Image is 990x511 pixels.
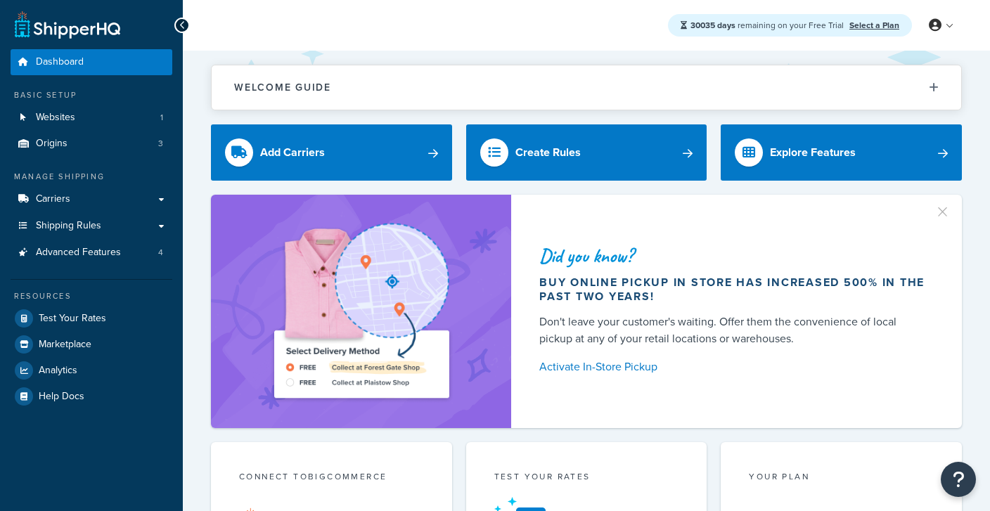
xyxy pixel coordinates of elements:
[36,247,121,259] span: Advanced Features
[11,49,172,75] a: Dashboard
[211,124,452,181] a: Add Carriers
[39,391,84,403] span: Help Docs
[11,290,172,302] div: Resources
[515,143,581,162] div: Create Rules
[749,470,934,486] div: Your Plan
[36,138,67,150] span: Origins
[849,19,899,32] a: Select a Plan
[11,89,172,101] div: Basic Setup
[11,384,172,409] a: Help Docs
[11,171,172,183] div: Manage Shipping
[234,216,489,407] img: ad-shirt-map-b0359fc47e01cab431d101c4b569394f6a03f54285957d908178d52f29eb9668.png
[690,19,846,32] span: remaining on your Free Trial
[239,470,424,486] div: Connect to BigCommerce
[11,358,172,383] a: Analytics
[11,186,172,212] a: Carriers
[11,131,172,157] a: Origins3
[11,105,172,131] a: Websites1
[11,131,172,157] li: Origins
[260,143,325,162] div: Add Carriers
[36,193,70,205] span: Carriers
[11,306,172,331] a: Test Your Rates
[539,246,928,266] div: Did you know?
[494,470,679,486] div: Test your rates
[36,220,101,232] span: Shipping Rules
[941,462,976,497] button: Open Resource Center
[466,124,707,181] a: Create Rules
[158,247,163,259] span: 4
[539,276,928,304] div: Buy online pickup in store has increased 500% in the past two years!
[11,105,172,131] li: Websites
[158,138,163,150] span: 3
[11,213,172,239] a: Shipping Rules
[212,65,961,110] button: Welcome Guide
[39,339,91,351] span: Marketplace
[690,19,735,32] strong: 30035 days
[539,313,928,347] div: Don't leave your customer's waiting. Offer them the convenience of local pickup at any of your re...
[234,82,331,93] h2: Welcome Guide
[39,313,106,325] span: Test Your Rates
[770,143,856,162] div: Explore Features
[539,357,928,377] a: Activate In-Store Pickup
[36,56,84,68] span: Dashboard
[160,112,163,124] span: 1
[11,240,172,266] li: Advanced Features
[11,240,172,266] a: Advanced Features4
[39,365,77,377] span: Analytics
[36,112,75,124] span: Websites
[721,124,962,181] a: Explore Features
[11,332,172,357] a: Marketplace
